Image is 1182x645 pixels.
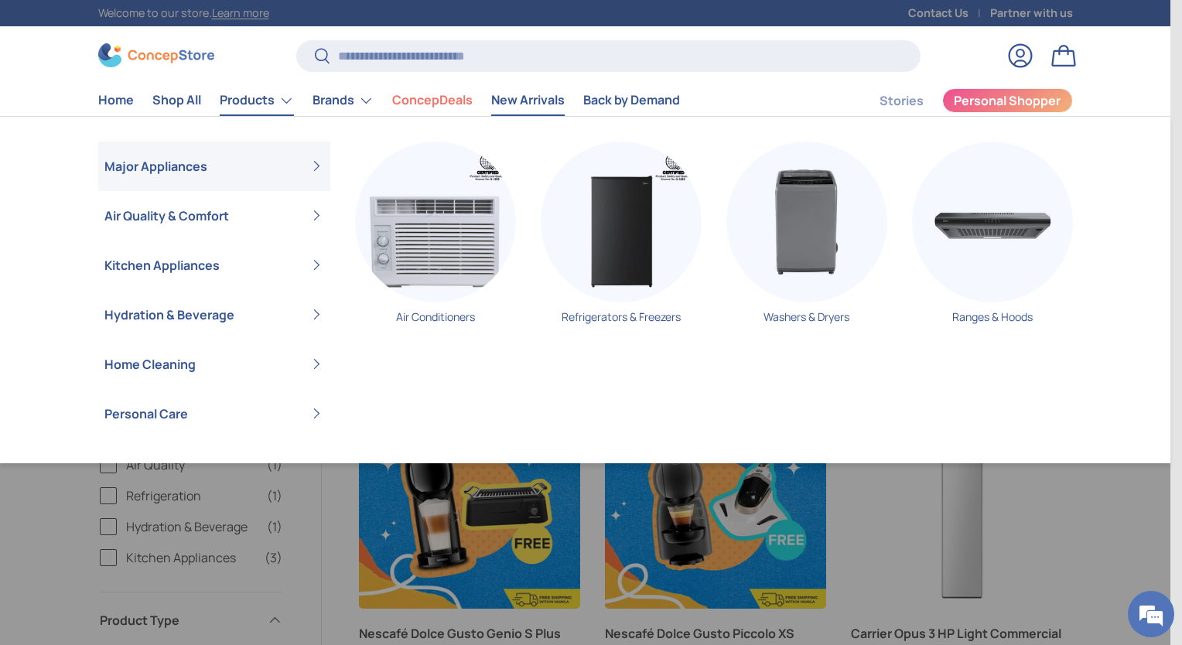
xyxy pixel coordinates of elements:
a: Back by Demand [583,85,680,115]
span: Personal Shopper [954,94,1061,107]
summary: Products [210,85,303,116]
a: New Arrivals [491,85,565,115]
a: Stories [880,86,924,116]
span: We are offline. Please leave us a message. [32,195,270,351]
a: Shop All [152,85,201,115]
em: Submit [227,476,281,497]
textarea: Type your message and click 'Submit' [8,422,295,476]
div: Minimize live chat window [254,8,291,45]
a: Home [98,85,134,115]
a: Personal Shopper [942,88,1073,113]
div: Leave a message [80,87,260,107]
nav: Primary [98,85,680,116]
img: ConcepStore [98,43,214,67]
a: ConcepDeals [392,85,473,115]
summary: Brands [303,85,383,116]
nav: Secondary [842,85,1073,116]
